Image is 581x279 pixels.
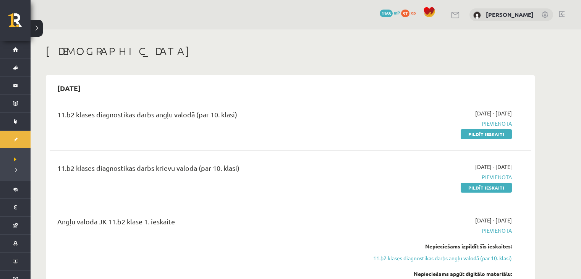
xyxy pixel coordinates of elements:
[46,45,535,58] h1: [DEMOGRAPHIC_DATA]
[475,216,512,224] span: [DATE] - [DATE]
[57,109,356,123] div: 11.b2 klases diagnostikas darbs angļu valodā (par 10. klasi)
[401,10,409,17] span: 97
[475,163,512,171] span: [DATE] - [DATE]
[475,109,512,117] span: [DATE] - [DATE]
[486,11,534,18] a: [PERSON_NAME]
[368,173,512,181] span: Pievienota
[368,270,512,278] div: Nepieciešams apgūt digitālo materiālu:
[461,183,512,193] a: Pildīt ieskaiti
[50,79,88,97] h2: [DATE]
[401,10,419,16] a: 97 xp
[380,10,400,16] a: 1168 mP
[368,242,512,250] div: Nepieciešams izpildīt šīs ieskaites:
[368,120,512,128] span: Pievienota
[473,11,481,19] img: Marta Laķe
[8,13,31,32] a: Rīgas 1. Tālmācības vidusskola
[57,216,356,230] div: Angļu valoda JK 11.b2 klase 1. ieskaite
[368,254,512,262] a: 11.b2 klases diagnostikas darbs angļu valodā (par 10. klasi)
[57,163,356,177] div: 11.b2 klases diagnostikas darbs krievu valodā (par 10. klasi)
[394,10,400,16] span: mP
[368,227,512,235] span: Pievienota
[461,129,512,139] a: Pildīt ieskaiti
[380,10,393,17] span: 1168
[411,10,416,16] span: xp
